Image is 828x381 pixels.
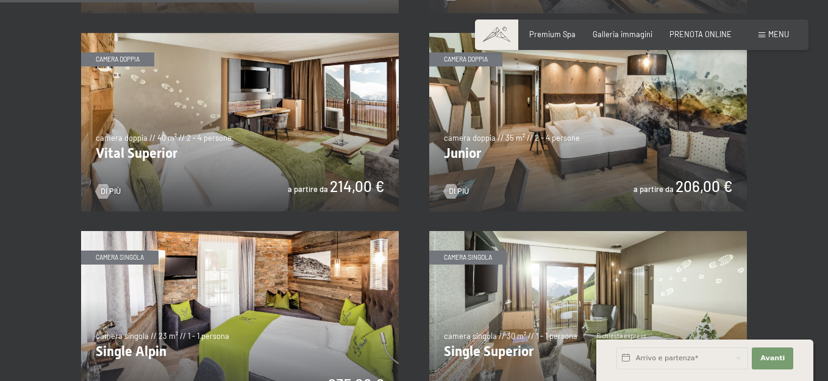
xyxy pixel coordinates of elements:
[429,33,747,39] a: Junior
[752,347,793,369] button: Avanti
[101,186,121,197] span: Di più
[760,354,785,363] span: Avanti
[429,33,747,212] img: Junior
[593,29,652,39] a: Galleria immagini
[81,33,399,212] img: Vital Superior
[81,33,399,39] a: Vital Superior
[768,29,789,39] span: Menu
[449,186,469,197] span: Di più
[429,231,747,237] a: Single Superior
[81,231,399,237] a: Single Alpin
[444,186,469,197] a: Di più
[96,186,121,197] a: Di più
[596,332,646,340] span: Richiesta express
[669,29,732,39] a: PRENOTA ONLINE
[529,29,576,39] a: Premium Spa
